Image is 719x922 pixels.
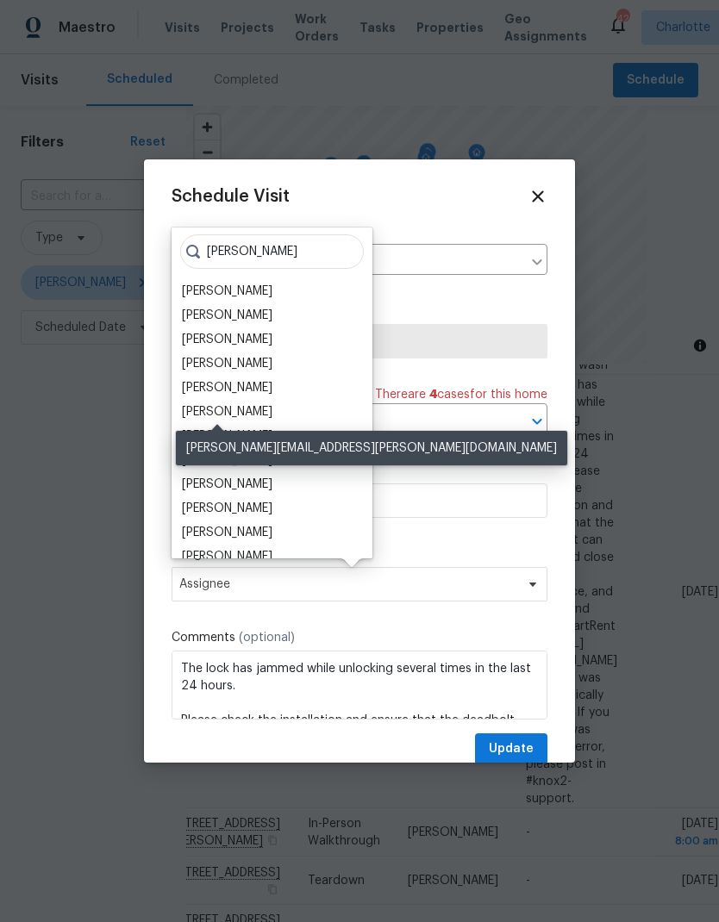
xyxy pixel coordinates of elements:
[375,386,547,403] span: There are case s for this home
[182,548,272,565] div: [PERSON_NAME]
[182,427,272,445] div: [PERSON_NAME]
[182,355,272,372] div: [PERSON_NAME]
[182,403,272,421] div: [PERSON_NAME]
[172,188,290,205] span: Schedule Visit
[475,733,547,765] button: Update
[182,524,272,541] div: [PERSON_NAME]
[179,577,517,591] span: Assignee
[525,409,549,433] button: Open
[172,651,547,720] textarea: The lock has jammed while unlocking several times in the last 24 hours. Please check the installa...
[176,431,567,465] div: [PERSON_NAME][EMAIL_ADDRESS][PERSON_NAME][DOMAIN_NAME]
[182,379,272,396] div: [PERSON_NAME]
[182,331,272,348] div: [PERSON_NAME]
[489,738,534,760] span: Update
[182,307,272,324] div: [PERSON_NAME]
[172,227,547,244] label: Home
[429,389,437,401] span: 4
[172,629,547,646] label: Comments
[239,632,295,644] span: (optional)
[182,500,272,517] div: [PERSON_NAME]
[528,187,547,206] span: Close
[182,476,272,493] div: [PERSON_NAME]
[182,283,272,300] div: [PERSON_NAME]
